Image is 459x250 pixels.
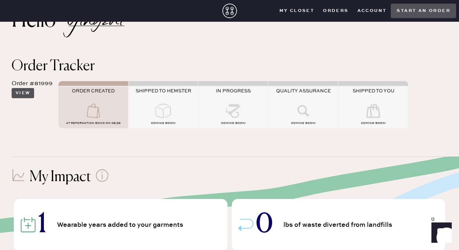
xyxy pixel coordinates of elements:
span: Order Tracker [12,59,95,74]
button: View [12,88,34,98]
span: ORDER CREATED [72,88,115,94]
span: QUALITY ASSURANCE [276,88,331,94]
iframe: Front Chat [425,217,456,249]
span: AT Reformation Soho on 08/26 [66,121,120,125]
span: COMING SOON! [151,121,176,125]
h2: Yingzhi [69,17,124,26]
span: IN PROGRESS [216,88,251,94]
h1: My Impact [29,168,91,186]
span: SHIPPED TO YOU [353,88,394,94]
span: 0 [256,212,273,238]
button: Orders [319,5,353,16]
span: COMING SOON! [361,121,386,125]
h2: Hello [12,13,69,30]
span: SHIPPED TO HEMSTER [136,88,191,94]
div: Order #81999 [12,79,53,88]
span: lbs of waste diverted from landfills [283,222,394,228]
span: 1 [38,212,46,238]
span: Wearable years added to your garments [57,222,185,228]
span: COMING SOON! [291,121,316,125]
button: My Closet [275,5,319,16]
span: COMING SOON! [221,121,246,125]
button: Account [353,5,391,16]
button: Start an order [391,4,456,18]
